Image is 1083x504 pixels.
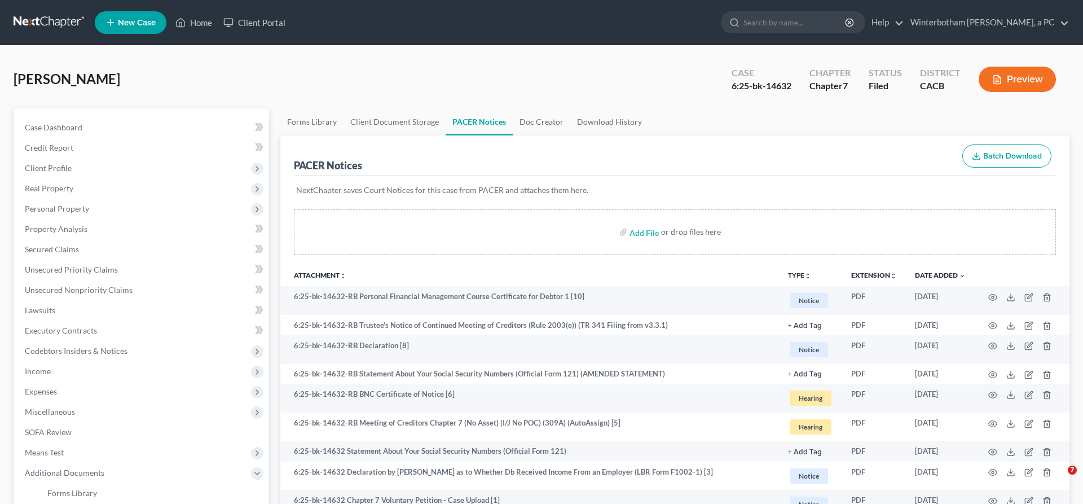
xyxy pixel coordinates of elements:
[790,293,828,308] span: Notice
[788,418,833,436] a: Hearing
[743,12,847,33] input: Search by name...
[25,265,118,274] span: Unsecured Priority Claims
[16,138,269,158] a: Credit Report
[842,413,906,441] td: PDF
[869,80,902,93] div: Filed
[16,260,269,280] a: Unsecured Priority Claims
[25,204,89,213] span: Personal Property
[788,449,822,456] button: + Add Tag
[280,462,779,490] td: 6:25-bk-14632 Declaration by [PERSON_NAME] as to Whether Db Received Income From an Employer (LBR...
[732,80,791,93] div: 6:25-bk-14632
[38,483,269,503] a: Forms Library
[920,80,961,93] div: CACB
[170,12,218,33] a: Home
[1045,466,1072,493] iframe: Intercom live chat
[296,185,1054,196] p: NextChapter saves Court Notices for this case from PACER and attaches them here.
[280,108,344,135] a: Forms Library
[25,244,79,254] span: Secured Claims
[25,326,97,335] span: Executory Contracts
[16,300,269,321] a: Lawsuits
[788,340,833,359] a: Notice
[788,389,833,407] a: Hearing
[16,239,269,260] a: Secured Claims
[983,151,1042,161] span: Batch Download
[788,371,822,378] button: + Add Tag
[280,413,779,441] td: 6:25-bk-14632-RB Meeting of Creditors Chapter 7 (No Asset) (I/J No POC) (309A) (AutoAssign) [5]
[16,117,269,138] a: Case Dashboard
[788,322,822,330] button: + Add Tag
[842,462,906,490] td: PDF
[788,467,833,485] a: Notice
[906,384,975,413] td: [DATE]
[47,488,97,498] span: Forms Library
[906,315,975,335] td: [DATE]
[294,271,346,279] a: Attachmentunfold_more
[842,364,906,384] td: PDF
[218,12,291,33] a: Client Portal
[842,441,906,462] td: PDF
[25,448,64,457] span: Means Test
[294,159,362,172] div: PACER Notices
[788,291,833,310] a: Notice
[25,224,87,234] span: Property Analysis
[906,335,975,364] td: [DATE]
[25,285,133,295] span: Unsecured Nonpriority Claims
[905,12,1069,33] a: Winterbotham [PERSON_NAME], a PC
[25,122,82,132] span: Case Dashboard
[732,67,791,80] div: Case
[280,384,779,413] td: 6:25-bk-14632-RB BNC Certificate of Notice [6]
[25,305,55,315] span: Lawsuits
[661,226,721,238] div: or drop files here
[340,273,346,279] i: unfold_more
[959,273,966,279] i: expand_more
[804,273,811,279] i: unfold_more
[906,441,975,462] td: [DATE]
[809,67,851,80] div: Chapter
[962,144,1051,168] button: Batch Download
[869,67,902,80] div: Status
[280,286,779,315] td: 6:25-bk-14632-RB Personal Financial Management Course Certificate for Debtor 1 [10]
[920,67,961,80] div: District
[790,342,828,357] span: Notice
[788,272,811,279] button: TYPEunfold_more
[25,366,51,376] span: Income
[843,80,848,91] span: 7
[280,441,779,462] td: 6:25-bk-14632 Statement About Your Social Security Numbers (Official Form 121)
[890,273,897,279] i: unfold_more
[851,271,897,279] a: Extensionunfold_more
[16,219,269,239] a: Property Analysis
[906,364,975,384] td: [DATE]
[25,468,104,477] span: Additional Documents
[25,346,127,356] span: Codebtors Insiders & Notices
[570,108,649,135] a: Download History
[25,143,73,152] span: Credit Report
[790,391,831,406] span: Hearing
[842,384,906,413] td: PDF
[16,321,269,341] a: Executory Contracts
[25,407,75,417] span: Miscellaneous
[788,446,833,457] a: + Add Tag
[14,71,120,87] span: [PERSON_NAME]
[25,427,72,437] span: SOFA Review
[790,468,828,484] span: Notice
[788,369,833,379] a: + Add Tag
[25,183,73,193] span: Real Property
[790,419,831,435] span: Hearing
[16,280,269,300] a: Unsecured Nonpriority Claims
[280,364,779,384] td: 6:25-bk-14632-RB Statement About Your Social Security Numbers (Official Form 121) (AMENDED STATEM...
[280,335,779,364] td: 6:25-bk-14632-RB Declaration [8]
[809,80,851,93] div: Chapter
[906,413,975,441] td: [DATE]
[1068,466,1077,475] span: 7
[16,422,269,442] a: SOFA Review
[915,271,966,279] a: Date Added expand_more
[344,108,446,135] a: Client Document Storage
[513,108,570,135] a: Doc Creator
[866,12,904,33] a: Help
[842,335,906,364] td: PDF
[280,315,779,335] td: 6:25-bk-14632-RB Trustee's Notice of Continued Meeting of Creditors (Rule 2003(e)) (TR 341 Filing...
[446,108,513,135] a: PACER Notices
[25,163,72,173] span: Client Profile
[118,19,156,27] span: New Case
[25,387,57,396] span: Expenses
